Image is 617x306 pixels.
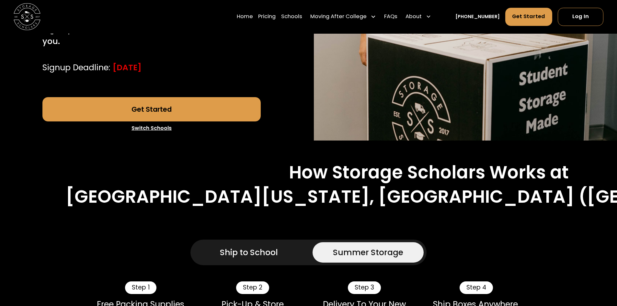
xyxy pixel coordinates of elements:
[455,13,500,20] a: [PHONE_NUMBER]
[310,13,367,21] div: Moving After College
[558,8,603,26] a: Log In
[237,7,253,26] a: Home
[333,246,403,258] div: Summer Storage
[42,62,110,74] div: Signup Deadline:
[42,121,261,135] a: Switch Schools
[460,281,493,294] div: Step 4
[125,281,156,294] div: Step 1
[258,7,276,26] a: Pricing
[403,7,434,26] div: About
[406,13,422,21] div: About
[289,162,569,183] h2: How Storage Scholars Works at
[308,7,379,26] div: Moving After College
[42,97,261,121] a: Get Started
[281,7,302,26] a: Schools
[236,281,269,294] div: Step 2
[384,7,397,26] a: FAQs
[505,8,553,26] a: Get Started
[220,246,278,258] div: Ship to School
[14,3,40,30] img: Storage Scholars main logo
[113,62,142,74] div: [DATE]
[348,281,381,294] div: Step 3
[42,23,261,48] p: Sign up in 5 minutes and we’ll handle the rest for you.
